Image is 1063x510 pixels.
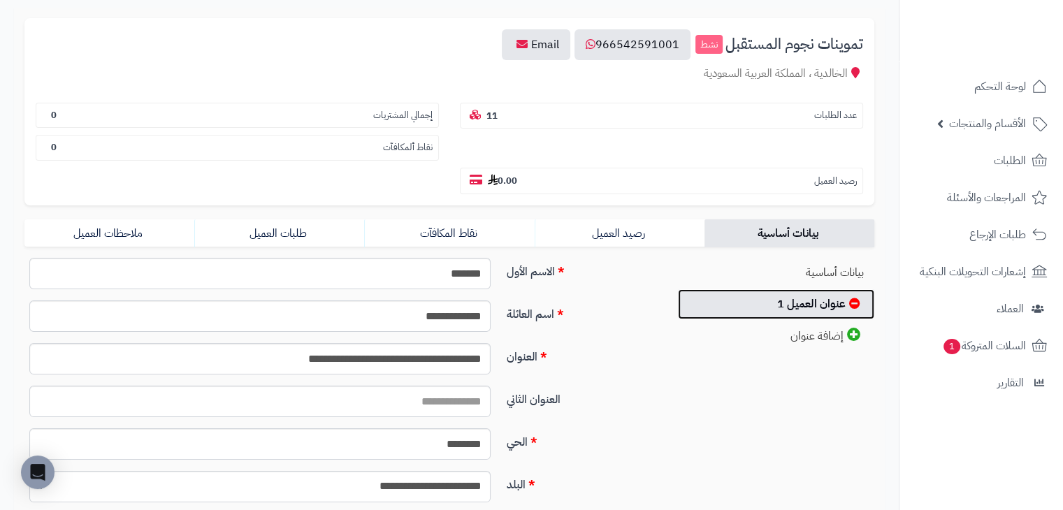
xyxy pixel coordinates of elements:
[725,36,863,52] span: تموينات نجوم المستقبل
[908,218,1055,252] a: طلبات الإرجاع
[994,151,1026,170] span: الطلبات
[678,321,875,351] a: إضافة عنوان
[969,225,1026,245] span: طلبات الإرجاع
[364,219,534,247] a: نقاط المكافآت
[908,144,1055,177] a: الطلبات
[947,188,1026,207] span: المراجعات والأسئلة
[501,471,662,493] label: البلد
[194,219,364,247] a: طلبات العميل
[704,219,874,247] a: بيانات أساسية
[501,343,662,365] label: العنوان
[51,108,57,122] b: 0
[488,174,517,187] b: 0.00
[814,175,857,188] small: رصيد العميل
[908,292,1055,326] a: العملاء
[486,109,498,122] b: 11
[814,109,857,122] small: عدد الطلبات
[997,299,1024,319] span: العملاء
[678,289,875,319] a: عنوان العميل 1
[908,70,1055,103] a: لوحة التحكم
[908,255,1055,289] a: إشعارات التحويلات البنكية
[942,336,1026,356] span: السلات المتروكة
[678,258,875,288] a: بيانات أساسية
[920,262,1026,282] span: إشعارات التحويلات البنكية
[968,29,1050,59] img: logo-2.png
[695,35,723,54] small: نشط
[501,300,662,323] label: اسم العائلة
[383,141,433,154] small: نقاط ألمكافآت
[574,29,690,60] a: 966542591001
[501,428,662,451] label: الحي
[908,366,1055,400] a: التقارير
[501,258,662,280] label: الاسم الأول
[949,114,1026,133] span: الأقسام والمنتجات
[502,29,570,60] a: Email
[21,456,55,489] div: Open Intercom Messenger
[943,339,961,355] span: 1
[24,219,194,247] a: ملاحظات العميل
[51,140,57,154] b: 0
[974,77,1026,96] span: لوحة التحكم
[997,373,1024,393] span: التقارير
[501,386,662,408] label: العنوان الثاني
[36,66,863,82] div: الخالدية ، المملكة العربية السعودية
[373,109,433,122] small: إجمالي المشتريات
[908,329,1055,363] a: السلات المتروكة1
[908,181,1055,214] a: المراجعات والأسئلة
[535,219,704,247] a: رصيد العميل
